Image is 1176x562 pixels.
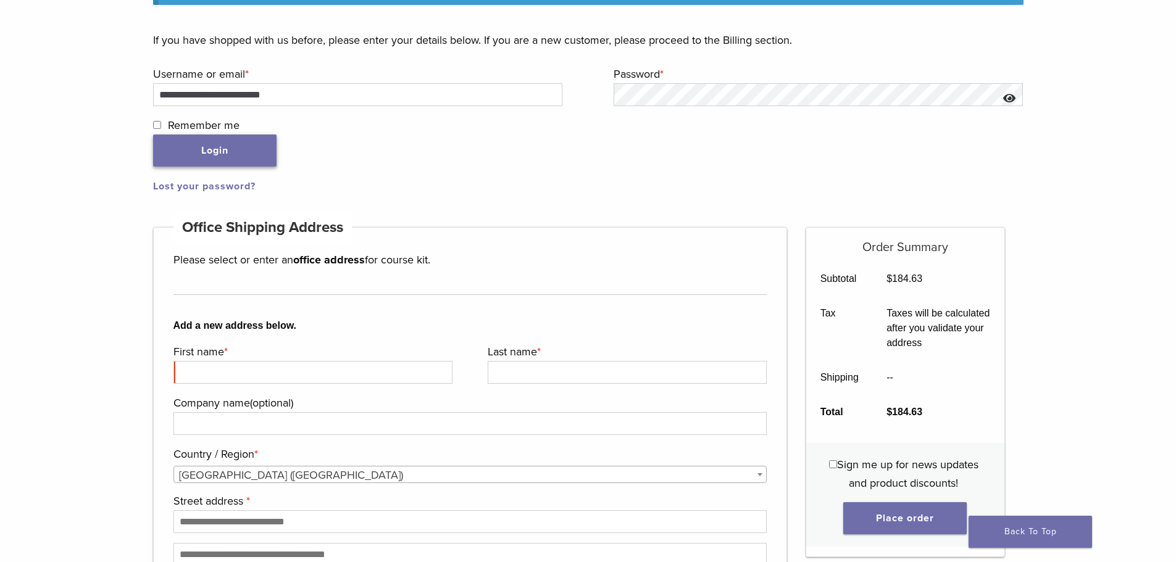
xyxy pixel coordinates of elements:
a: Lost your password? [153,180,256,192]
label: Country / Region [173,445,764,463]
th: Total [806,395,873,429]
label: First name [173,342,449,361]
h4: Office Shipping Address [173,213,352,242]
th: Subtotal [806,262,873,296]
input: Remember me [153,121,161,129]
label: Last name [488,342,764,361]
span: (optional) [250,396,293,410]
bdi: 184.63 [886,273,922,284]
strong: office address [293,253,365,267]
th: Shipping [806,360,873,395]
label: Street address [173,492,764,510]
button: Place order [843,502,967,534]
td: Taxes will be calculated after you validate your address [873,296,1004,360]
span: $ [886,273,892,284]
span: Remember me [168,118,240,132]
button: Show password [996,83,1023,115]
a: Back To Top [969,516,1092,548]
label: Password [614,65,1020,83]
span: -- [886,372,893,382]
span: Country / Region [173,466,767,483]
th: Tax [806,296,873,360]
input: Sign me up for news updates and product discounts! [829,460,837,468]
bdi: 184.63 [886,407,922,417]
label: Company name [173,394,764,412]
label: Username or email [153,65,560,83]
p: If you have shopped with us before, please enter your details below. If you are a new customer, p... [153,31,1024,49]
span: Sign me up for news updates and product discounts! [837,458,978,490]
button: Login [153,134,277,167]
h5: Order Summary [806,228,1004,255]
span: $ [886,407,892,417]
span: United States (US) [174,466,767,484]
b: Add a new address below. [173,318,767,333]
p: Please select or enter an for course kit. [173,250,767,269]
